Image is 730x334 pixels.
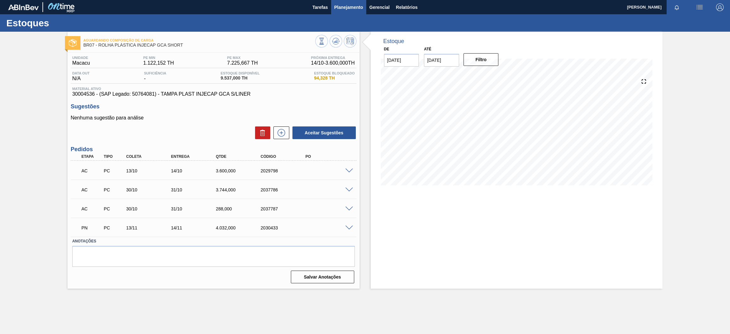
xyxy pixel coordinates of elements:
button: Filtro [464,53,499,66]
label: Até [424,47,431,51]
p: AC [81,187,102,192]
div: Pedido de Compra [102,168,126,173]
span: Gerencial [369,3,390,11]
div: 2029798 [259,168,310,173]
div: Pedido de Compra [102,187,126,192]
span: Macacu [72,60,90,66]
div: 3.600,000 [214,168,265,173]
div: Estoque [383,38,404,45]
button: Notificações [667,3,687,12]
h3: Pedidos [71,146,356,153]
span: Planejamento [334,3,363,11]
span: Estoque Disponível [221,71,259,75]
span: 30004536 - (SAP Legado: 50764081) - TAMPA PLAST INJECAP GCA S/LINER [72,91,355,97]
div: Aguardando Composição de Carga [80,164,104,178]
div: 13/11/2025 [125,225,176,230]
h3: Sugestões [71,103,356,110]
div: - [142,71,168,81]
input: dd/mm/yyyy [424,54,459,67]
div: 288,000 [214,206,265,211]
p: AC [81,206,102,211]
div: N/A [71,71,91,81]
div: Excluir Sugestões [252,126,270,139]
span: Material ativo [72,87,355,91]
div: Tipo [102,154,126,159]
div: Aceitar Sugestões [289,126,356,140]
div: Coleta [125,154,176,159]
span: Próxima Entrega [311,56,355,60]
p: PN [81,225,102,230]
button: Atualizar Gráfico [330,35,342,48]
div: 30/10/2025 [125,187,176,192]
div: Código [259,154,310,159]
img: Ícone [69,39,77,47]
span: 1.122,152 TH [143,60,174,66]
div: Etapa [80,154,104,159]
span: Estoque Bloqueado [314,71,355,75]
div: 31/10/2025 [170,206,221,211]
span: Relatórios [396,3,418,11]
div: 4.032,000 [214,225,265,230]
label: De [384,47,389,51]
div: Entrega [170,154,221,159]
p: Nenhuma sugestão para análise [71,115,356,121]
span: 9.537,000 TH [221,76,259,80]
span: Data out [72,71,90,75]
div: 2037787 [259,206,310,211]
div: 2037786 [259,187,310,192]
div: PO [304,154,355,159]
div: 14/11/2025 [170,225,221,230]
span: Suficiência [144,71,166,75]
span: Aguardando Composição de Carga [83,38,315,42]
div: Pedido de Compra [102,225,126,230]
img: userActions [696,3,703,11]
div: Qtde [214,154,265,159]
input: dd/mm/yyyy [384,54,419,67]
h1: Estoques [6,19,119,27]
div: Aguardando Composição de Carga [80,202,104,216]
span: Unidade [72,56,90,60]
span: 14/10 - 3.600,000 TH [311,60,355,66]
button: Visão Geral dos Estoques [315,35,328,48]
span: PE MIN [143,56,174,60]
p: AC [81,168,102,173]
div: 14/10/2025 [170,168,221,173]
div: Nova sugestão [270,126,289,139]
button: Programar Estoque [344,35,356,48]
div: Pedido de Compra [102,206,126,211]
button: Aceitar Sugestões [292,126,356,139]
span: 94,328 TH [314,76,355,80]
div: 2030433 [259,225,310,230]
div: 3.744,000 [214,187,265,192]
div: 30/10/2025 [125,206,176,211]
div: 31/10/2025 [170,187,221,192]
div: Pedido em Negociação [80,221,104,235]
label: Anotações [72,237,355,246]
img: Logout [716,3,724,11]
span: BR07 - ROLHA PLÁSTICA INJECAP GCA SHORT [83,43,315,48]
div: Aguardando Composição de Carga [80,183,104,197]
div: 13/10/2025 [125,168,176,173]
button: Salvar Anotações [291,271,354,283]
span: PE MAX [227,56,258,60]
span: Tarefas [312,3,328,11]
img: TNhmsLtSVTkK8tSr43FrP2fwEKptu5GPRR3wAAAABJRU5ErkJggg== [8,4,39,10]
span: 7.225,667 TH [227,60,258,66]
